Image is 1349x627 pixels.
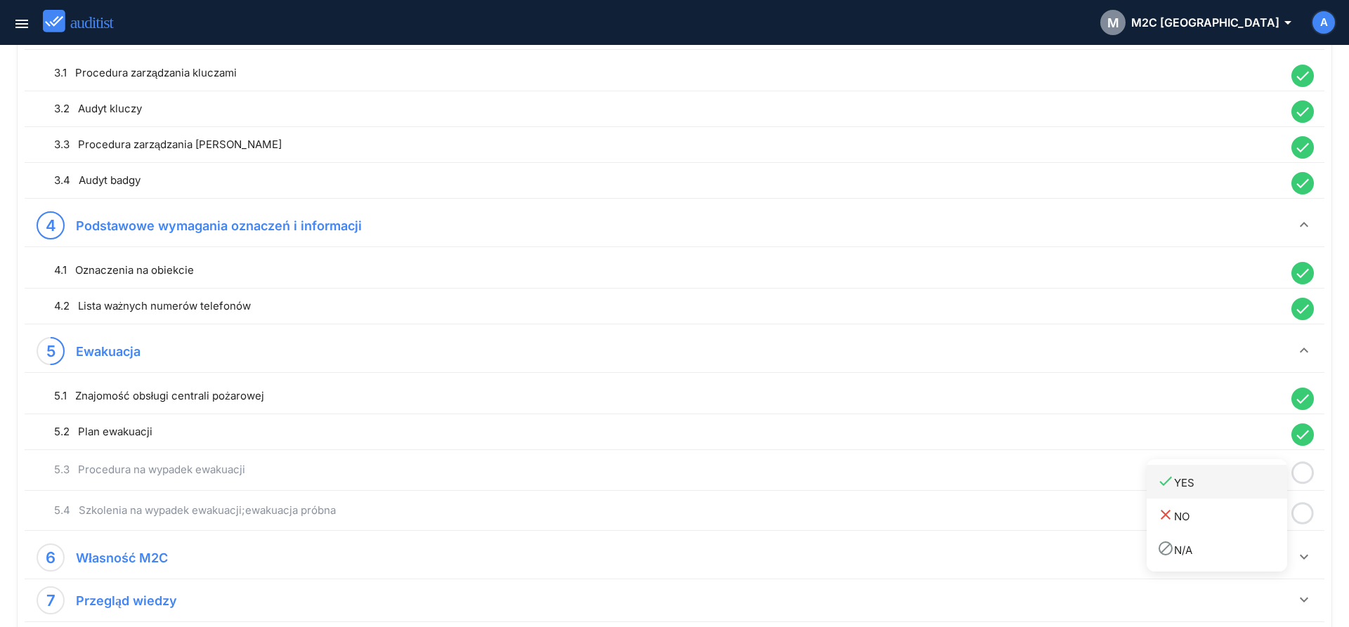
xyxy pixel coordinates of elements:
[1279,14,1290,31] i: arrow_drop_down_outlined
[54,423,1284,440] div: 5.2 Plan ewakuacji
[1320,15,1328,31] span: A
[1296,548,1312,565] i: keyboard_arrow_down
[1291,172,1314,194] i: done
[1291,100,1314,123] i: done
[54,298,1284,315] div: 4.2 Lista ważnych numerów telefonów
[54,388,1284,404] div: 5.1 Znajomość obsługi centrali pożarowej
[13,15,30,32] i: menu
[1311,10,1336,35] button: A
[46,214,56,237] div: 4
[1089,6,1301,39] button: MM2C [GEOGRAPHIC_DATA]
[1157,506,1287,525] div: NO
[76,550,168,565] strong: Własność M2C
[54,100,1284,117] div: 3.2 Audyt kluczy
[1296,591,1312,608] i: keyboard_arrow_down
[46,589,56,612] div: 7
[1291,65,1314,87] i: done
[1157,506,1174,523] i: close
[1107,13,1119,32] span: M
[54,502,1284,519] div: 5.4 Szkolenia na wypadek ewakuacji;ewakuacja próbna
[1157,540,1174,557] i: block
[1291,298,1314,320] i: done
[76,218,362,233] strong: Podstawowe wymagania oznaczeń i informacji
[1157,473,1174,489] i: done
[1291,388,1314,410] i: done
[1100,10,1290,35] div: M2C [GEOGRAPHIC_DATA]
[46,340,56,362] div: 5
[1157,473,1287,491] div: YES
[76,344,141,359] strong: Ewakuacja
[43,10,126,33] img: auditist_logo_new.svg
[1291,423,1314,446] i: done
[1291,262,1314,284] i: done
[76,593,177,608] strong: Przegląd wiedzy
[54,65,1284,81] div: 3.1 Procedura zarządzania kluczami
[54,461,1284,478] div: 5.3 Procedura na wypadek ewakuacji
[1296,342,1312,359] i: keyboard_arrow_down
[1157,540,1287,559] div: N/A
[46,546,56,569] div: 6
[1296,216,1312,233] i: keyboard_arrow_down
[54,172,1284,189] div: 3.4 Audyt badgy
[1291,136,1314,159] i: done
[54,262,1284,279] div: 4.1 Oznaczenia na obiekcie
[54,136,1284,153] div: 3.3 Procedura zarządzania [PERSON_NAME]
